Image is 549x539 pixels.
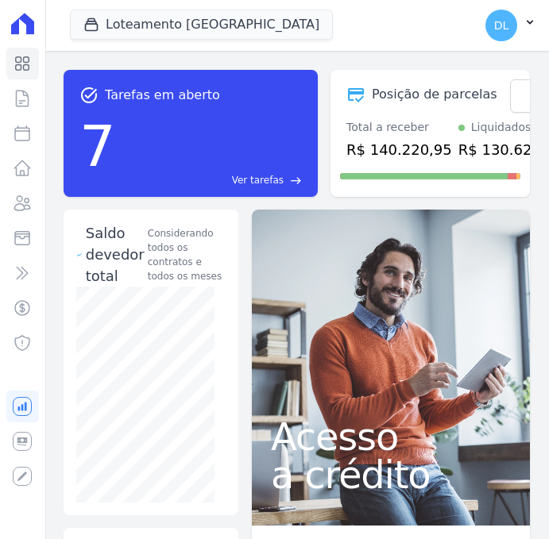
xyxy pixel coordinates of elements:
span: Acesso [271,418,511,456]
div: Saldo devedor total [86,222,145,287]
span: DL [494,20,509,31]
span: a crédito [271,456,511,494]
div: 7 [79,105,116,187]
div: Total a receber [346,119,452,136]
span: Ver tarefas [232,173,284,187]
div: Posição de parcelas [372,85,497,104]
div: R$ 140.220,95 [346,139,452,160]
a: Ver tarefas east [122,173,302,187]
button: DL [473,3,549,48]
div: Considerando todos os contratos e todos os meses [148,226,226,283]
span: Tarefas em aberto [105,86,220,105]
button: Loteamento [GEOGRAPHIC_DATA] [70,10,333,40]
div: Liquidados [471,119,532,136]
span: task_alt [79,86,99,105]
span: east [290,175,302,187]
